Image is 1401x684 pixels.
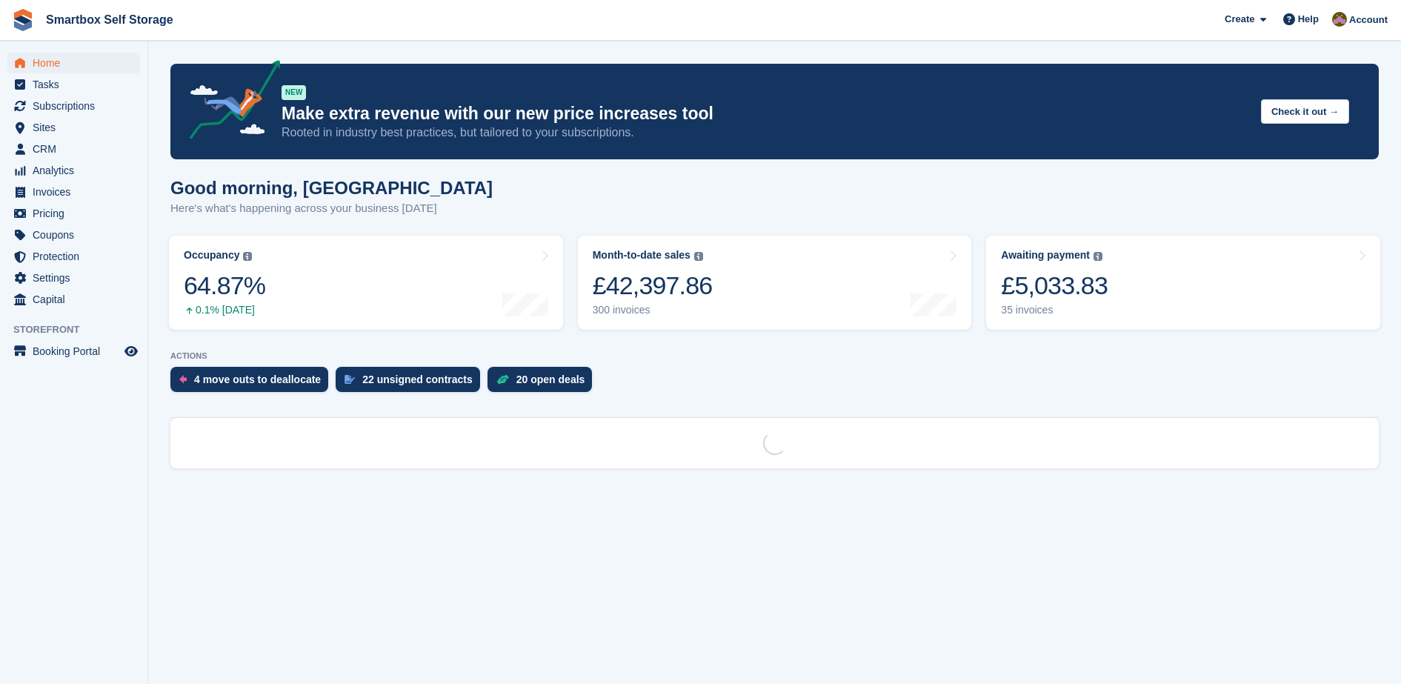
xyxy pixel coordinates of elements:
div: 20 open deals [516,373,585,385]
span: Invoices [33,182,122,202]
img: Kayleigh Devlin [1332,12,1347,27]
a: 22 unsigned contracts [336,367,487,399]
p: Make extra revenue with our new price increases tool [282,103,1249,124]
span: Tasks [33,74,122,95]
a: menu [7,225,140,245]
h1: Good morning, [GEOGRAPHIC_DATA] [170,178,493,198]
span: Protection [33,246,122,267]
span: Analytics [33,160,122,181]
a: Preview store [122,342,140,360]
span: Booking Portal [33,341,122,362]
a: Month-to-date sales £42,397.86 300 invoices [578,236,972,330]
a: menu [7,53,140,73]
a: Occupancy 64.87% 0.1% [DATE] [169,236,563,330]
img: price-adjustments-announcement-icon-8257ccfd72463d97f412b2fc003d46551f7dbcb40ab6d574587a9cd5c0d94... [177,60,281,145]
span: Pricing [33,203,122,224]
span: Account [1349,13,1388,27]
img: icon-info-grey-7440780725fd019a000dd9b08b2336e03edf1995a4989e88bcd33f0948082b44.svg [694,252,703,261]
a: Smartbox Self Storage [40,7,179,32]
img: contract_signature_icon-13c848040528278c33f63329250d36e43548de30e8caae1d1a13099fd9432cc5.svg [345,375,355,384]
a: menu [7,203,140,224]
p: ACTIONS [170,351,1379,361]
a: menu [7,341,140,362]
img: icon-info-grey-7440780725fd019a000dd9b08b2336e03edf1995a4989e88bcd33f0948082b44.svg [1094,252,1102,261]
img: stora-icon-8386f47178a22dfd0bd8f6a31ec36ba5ce8667c1dd55bd0f319d3a0aa187defe.svg [12,9,34,31]
span: Settings [33,268,122,288]
div: 4 move outs to deallocate [194,373,321,385]
span: Coupons [33,225,122,245]
a: 20 open deals [487,367,600,399]
span: Capital [33,289,122,310]
button: Check it out → [1261,99,1349,124]
div: Month-to-date sales [593,249,690,262]
div: 64.87% [184,270,265,301]
a: menu [7,96,140,116]
div: 300 invoices [593,304,713,316]
span: Help [1298,12,1319,27]
div: 35 invoices [1001,304,1108,316]
div: Awaiting payment [1001,249,1090,262]
div: £5,033.83 [1001,270,1108,301]
p: Here's what's happening across your business [DATE] [170,200,493,217]
a: Awaiting payment £5,033.83 35 invoices [986,236,1380,330]
a: menu [7,139,140,159]
a: 4 move outs to deallocate [170,367,336,399]
a: menu [7,160,140,181]
a: menu [7,117,140,138]
p: Rooted in industry best practices, but tailored to your subscriptions. [282,124,1249,141]
div: 0.1% [DATE] [184,304,265,316]
img: deal-1b604bf984904fb50ccaf53a9ad4b4a5d6e5aea283cecdc64d6e3604feb123c2.svg [496,374,509,385]
a: menu [7,289,140,310]
a: menu [7,246,140,267]
span: Subscriptions [33,96,122,116]
span: Storefront [13,322,147,337]
span: CRM [33,139,122,159]
a: menu [7,74,140,95]
span: Home [33,53,122,73]
img: icon-info-grey-7440780725fd019a000dd9b08b2336e03edf1995a4989e88bcd33f0948082b44.svg [243,252,252,261]
span: Create [1225,12,1254,27]
img: move_outs_to_deallocate_icon-f764333ba52eb49d3ac5e1228854f67142a1ed5810a6f6cc68b1a99e826820c5.svg [179,375,187,384]
div: Occupancy [184,249,239,262]
div: 22 unsigned contracts [362,373,473,385]
div: NEW [282,85,306,100]
a: menu [7,268,140,288]
div: £42,397.86 [593,270,713,301]
a: menu [7,182,140,202]
span: Sites [33,117,122,138]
